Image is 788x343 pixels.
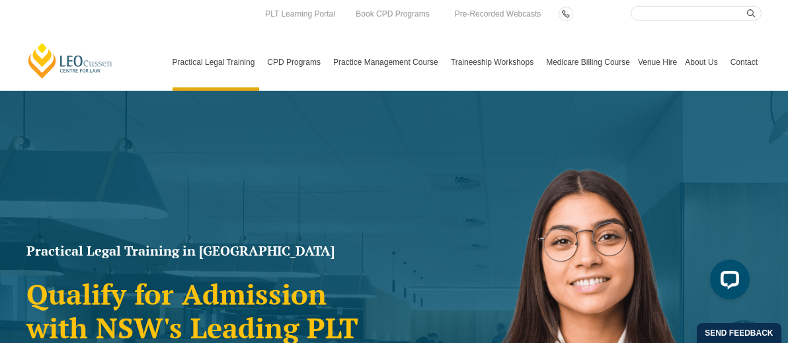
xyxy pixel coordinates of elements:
a: About Us [681,34,726,91]
a: Practice Management Course [329,34,447,91]
a: CPD Programs [263,34,329,91]
a: Medicare Billing Course [542,34,634,91]
a: Practical Legal Training [169,34,264,91]
a: PLT Learning Portal [262,7,338,21]
a: Contact [727,34,762,91]
a: [PERSON_NAME] Centre for Law [26,42,114,79]
a: Traineeship Workshops [447,34,542,91]
a: Venue Hire [634,34,681,91]
iframe: LiveChat chat widget [699,254,755,310]
a: Pre-Recorded Webcasts [452,7,545,21]
a: Book CPD Programs [352,7,432,21]
h1: Practical Legal Training in [GEOGRAPHIC_DATA] [26,244,387,258]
